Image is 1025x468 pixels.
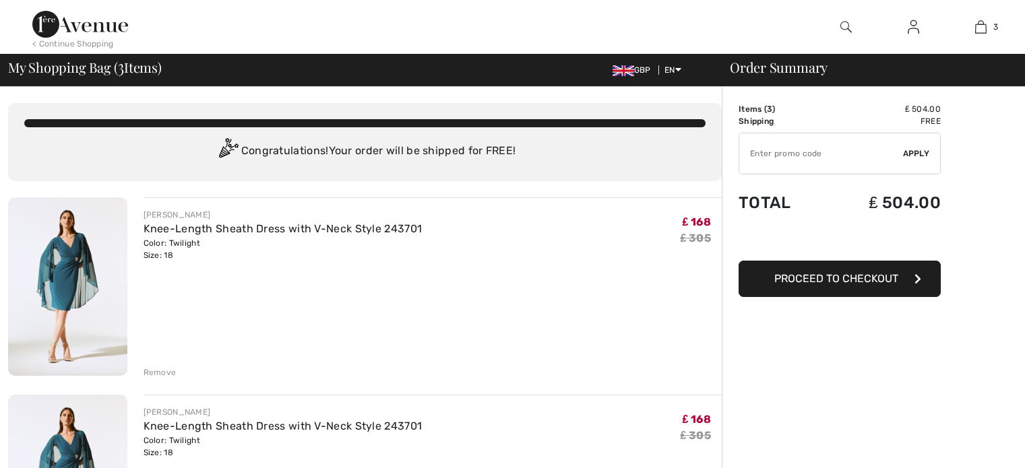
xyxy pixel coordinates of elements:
a: Knee-Length Sheath Dress with V-Neck Style 243701 [144,420,423,432]
td: Items ( ) [739,103,824,115]
span: 3 [993,21,998,33]
div: Color: Twilight Size: 18 [144,434,423,459]
a: Knee-Length Sheath Dress with V-Neck Style 243701 [144,222,423,235]
img: Knee-Length Sheath Dress with V-Neck Style 243701 [8,197,127,376]
span: ₤ 168 [683,413,711,426]
span: 3 [767,104,772,114]
input: Promo code [739,133,903,174]
span: Apply [903,147,930,160]
td: Total [739,180,824,226]
div: [PERSON_NAME] [144,209,423,221]
s: ₤ 305 [681,232,711,244]
div: Color: Twilight Size: 18 [144,237,423,261]
div: Order Summary [714,61,1017,74]
td: Shipping [739,115,824,127]
iframe: PayPal [739,226,941,256]
div: < Continue Shopping [32,38,114,50]
td: ₤ 504.00 [824,103,941,115]
td: ₤ 504.00 [824,180,941,226]
div: Congratulations! Your order will be shipped for FREE! [24,138,706,165]
span: 3 [118,57,124,75]
span: My Shopping Bag ( Items) [8,61,162,74]
span: ₤ 168 [683,215,711,228]
img: My Info [908,19,919,35]
s: ₤ 305 [681,429,711,442]
a: Sign In [897,19,930,36]
img: search the website [840,19,852,35]
img: Congratulation2.svg [214,138,241,165]
img: UK Pound [613,65,634,76]
img: My Bag [975,19,987,35]
span: Proceed to Checkout [774,272,898,285]
span: GBP [613,65,656,75]
span: EN [664,65,681,75]
div: [PERSON_NAME] [144,406,423,418]
td: Free [824,115,941,127]
button: Proceed to Checkout [739,261,941,297]
div: Remove [144,366,177,378]
a: 3 [948,19,1014,35]
img: 1ère Avenue [32,11,128,38]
